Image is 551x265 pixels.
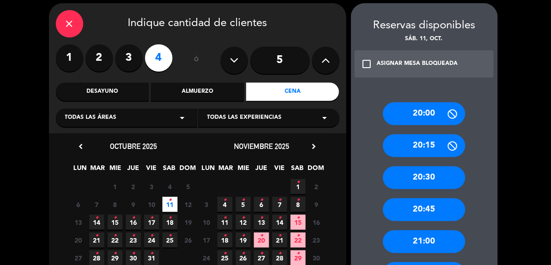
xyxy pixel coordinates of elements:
i: • [260,246,263,261]
span: 26 [181,233,196,248]
span: 13 [254,215,269,230]
i: check_box_outline_blank [362,58,373,69]
span: 1 [291,179,306,194]
div: 20:30 [383,166,465,189]
span: 22 [108,233,123,248]
div: 21:00 [383,230,465,253]
label: 2 [86,44,113,72]
span: 15 [108,215,123,230]
span: 6 [254,197,269,212]
label: 3 [115,44,143,72]
span: noviembre 2025 [234,142,289,151]
span: octubre 2025 [110,142,157,151]
i: • [242,211,245,225]
span: JUE [126,163,141,178]
i: • [168,193,172,207]
span: 18 [162,215,178,230]
span: VIE [144,163,159,178]
i: • [113,246,117,261]
span: 17 [144,215,159,230]
span: 3 [199,197,214,212]
i: • [297,228,300,243]
span: MAR [90,163,105,178]
i: • [168,228,172,243]
i: • [278,193,281,207]
i: chevron_left [76,142,86,151]
span: 3 [144,179,159,194]
i: • [260,228,263,243]
span: MIE [108,163,123,178]
span: 8 [108,197,123,212]
span: DOM [308,163,323,178]
i: • [113,228,117,243]
div: Desayuno [56,83,149,101]
i: • [278,246,281,261]
div: 20:15 [383,134,465,157]
span: 18 [217,233,232,248]
span: SAB [290,163,305,178]
i: • [242,193,245,207]
div: ó [182,44,211,76]
i: • [132,246,135,261]
span: 2 [126,179,141,194]
span: 15 [291,215,306,230]
i: arrow_drop_down [177,112,188,123]
span: LUN [200,163,216,178]
i: arrow_drop_down [319,112,330,123]
div: 20:00 [383,102,465,125]
label: 1 [56,44,83,72]
i: • [223,246,227,261]
div: sáb. 11, oct. [351,35,498,44]
div: 20:45 [383,198,465,221]
span: 8 [291,197,306,212]
span: 2 [309,179,324,194]
div: ASIGNAR MESA BLOQUEADA [377,59,458,69]
span: 19 [181,215,196,230]
i: • [297,175,300,190]
span: 7 [272,197,287,212]
span: 4 [217,197,232,212]
span: 10 [144,197,159,212]
span: 5 [181,179,196,194]
i: • [168,211,172,225]
span: 6 [71,197,86,212]
span: LUN [72,163,87,178]
i: • [150,211,153,225]
div: Indique cantidad de clientes [56,10,340,37]
span: 13 [71,215,86,230]
span: 1 [108,179,123,194]
i: close [64,18,75,29]
span: 14 [89,215,104,230]
span: 10 [199,215,214,230]
i: • [223,211,227,225]
i: • [223,228,227,243]
i: • [297,193,300,207]
span: 22 [291,233,306,248]
span: VIE [272,163,287,178]
span: 5 [236,197,251,212]
span: 12 [236,215,251,230]
span: 9 [126,197,141,212]
i: • [297,246,300,261]
span: 24 [144,233,159,248]
i: chevron_right [309,142,319,151]
span: 4 [162,179,178,194]
span: 17 [199,233,214,248]
i: • [223,193,227,207]
span: MAR [218,163,233,178]
i: • [150,246,153,261]
div: Reservas disponibles [351,17,498,35]
i: • [132,228,135,243]
i: • [95,228,98,243]
span: 12 [181,197,196,212]
span: 19 [236,233,251,248]
i: • [278,228,281,243]
span: 14 [272,215,287,230]
span: 11 [162,197,178,212]
i: • [297,211,300,225]
i: • [95,211,98,225]
span: 23 [309,233,324,248]
i: • [150,228,153,243]
span: 9 [309,197,324,212]
span: Todas las áreas [65,113,117,122]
